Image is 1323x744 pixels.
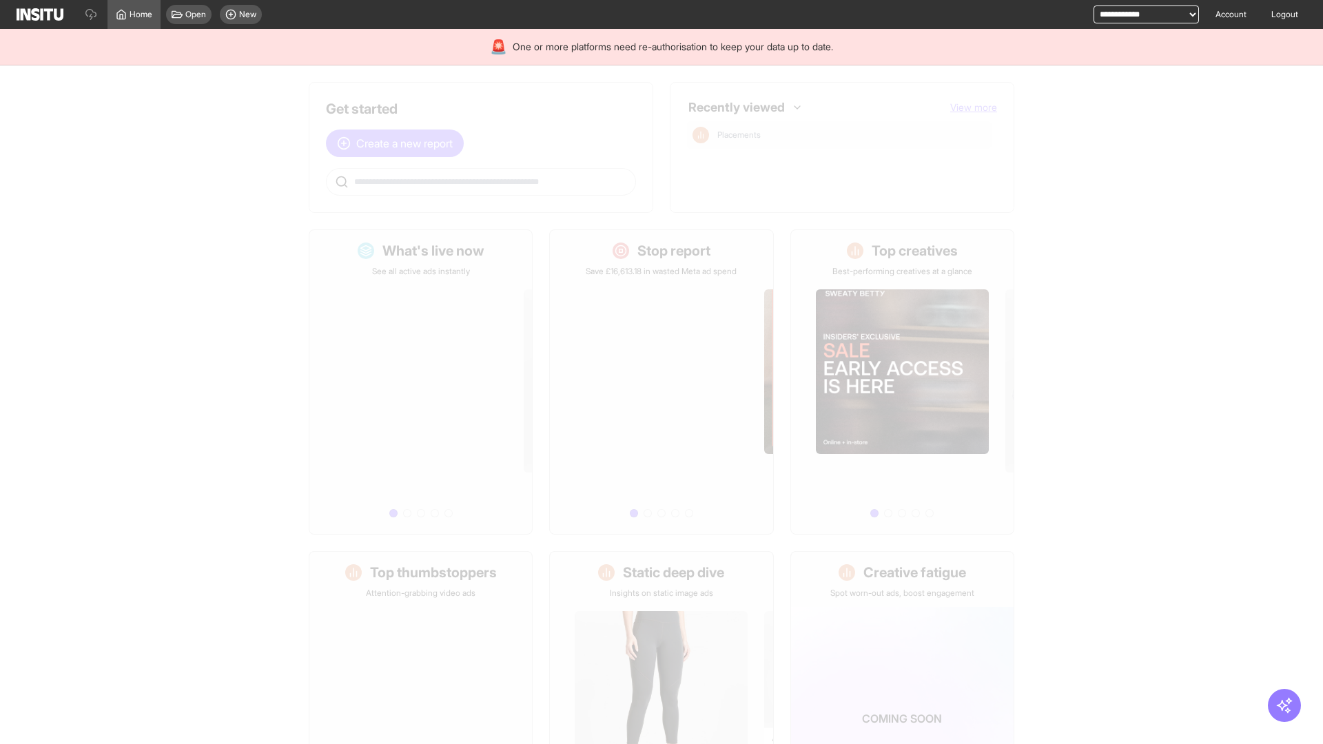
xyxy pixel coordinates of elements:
span: New [239,9,256,20]
div: 🚨 [490,37,507,56]
span: One or more platforms need re-authorisation to keep your data up to date. [513,40,833,54]
span: Open [185,9,206,20]
span: Home [130,9,152,20]
img: Logo [17,8,63,21]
